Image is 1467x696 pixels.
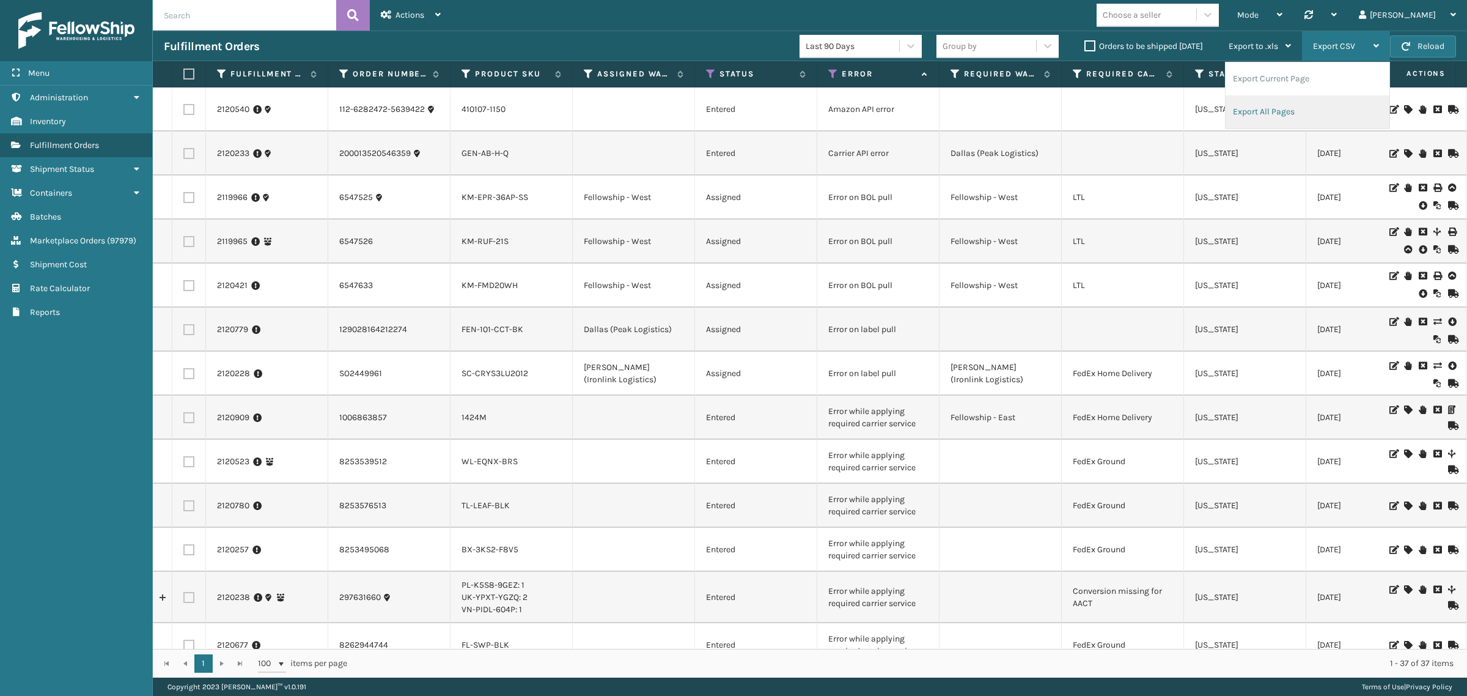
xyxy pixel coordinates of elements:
[1448,183,1455,192] i: Upload BOL
[695,87,817,131] td: Entered
[217,235,248,248] a: 2119965
[167,678,306,696] p: Copyright 2023 [PERSON_NAME]™ v 1.0.191
[1086,68,1160,80] label: Required Carrier Service
[1433,405,1441,414] i: Cancel Fulfillment Order
[1362,683,1404,691] a: Terms of Use
[461,280,518,291] a: KM-FMD20WH
[217,368,250,380] a: 2120228
[1433,450,1441,458] i: Cancel Fulfillment Order
[1306,176,1428,220] td: [DATE]
[1419,641,1426,650] i: On Hold
[461,324,523,335] a: FEN-101-CCT-BK
[461,148,509,158] a: GEN-AB-H-Q
[943,40,977,53] div: Group by
[339,412,387,424] a: 1006863857
[1389,317,1397,326] i: Edit
[939,264,1062,308] td: Fellowship - West
[1389,502,1397,510] i: Edit
[573,220,695,264] td: Fellowship - West
[258,657,276,670] span: 100
[339,191,373,204] a: 6547525
[1389,546,1397,554] i: Edit
[1389,585,1397,594] i: Edit
[1433,149,1441,158] i: Cancel Fulfillment Order
[1448,546,1455,554] i: Mark as Shipped
[217,280,248,292] a: 2120421
[817,264,939,308] td: Error on BOL pull
[1419,502,1426,510] i: On Hold
[1448,601,1455,610] i: Mark as Shipped
[1389,405,1397,414] i: Edit
[695,528,817,572] td: Entered
[107,235,136,246] span: ( 97979 )
[719,68,793,80] label: Status
[939,131,1062,176] td: Dallas (Peak Logistics)
[1433,361,1441,370] i: Change shipping
[1448,245,1455,254] i: Mark as Shipped
[461,236,509,246] a: KM-RUF-21S
[573,308,695,352] td: Dallas (Peak Logistics)
[1184,264,1306,308] td: [US_STATE]
[1433,317,1441,326] i: Change shipping
[1419,243,1426,256] i: Pull BOL
[395,10,424,20] span: Actions
[461,604,522,615] a: VN-PIDL-604P: 1
[1448,149,1455,158] i: Mark as Shipped
[1448,201,1455,210] i: Mark as Shipped
[964,68,1038,80] label: Required Warehouse
[1433,546,1441,554] i: Cancel Fulfillment Order
[339,544,389,556] a: 8253495068
[1448,289,1455,298] i: Mark as Shipped
[339,456,387,468] a: 8253539512
[217,591,250,604] a: 2120238
[817,308,939,352] td: Error on label pull
[30,235,105,246] span: Marketplace Orders
[1226,62,1389,95] li: Export Current Page
[30,116,66,127] span: Inventory
[1404,450,1411,458] i: Assign Carrier and Warehouse
[1306,131,1428,176] td: [DATE]
[817,176,939,220] td: Error on BOL pull
[597,68,671,80] label: Assigned Warehouse
[30,188,72,198] span: Containers
[1084,41,1203,51] label: Orders to be shipped [DATE]
[695,176,817,220] td: Assigned
[817,220,939,264] td: Error on BOL pull
[461,192,528,202] a: KM-EPR-36AP-SS
[1448,450,1455,458] i: Split Fulfillment Order
[939,176,1062,220] td: Fellowship - West
[1390,35,1456,57] button: Reload
[1448,105,1455,114] i: Mark as Shipped
[1433,183,1441,192] i: Print BOL
[1433,105,1441,114] i: Cancel Fulfillment Order
[1404,585,1411,594] i: Assign Carrier and Warehouse
[475,68,549,80] label: Product SKU
[1448,502,1455,510] i: Mark as Shipped
[1184,308,1306,352] td: [US_STATE]
[194,654,213,673] a: 1
[339,235,373,248] a: 6547526
[1184,176,1306,220] td: [US_STATE]
[817,528,939,572] td: Error while applying required carrier service
[806,40,900,53] div: Last 90 Days
[1404,228,1411,236] i: On Hold
[939,352,1062,396] td: [PERSON_NAME] (Ironlink Logistics)
[1404,272,1411,280] i: On Hold
[30,140,99,150] span: Fulfillment Orders
[1433,289,1441,298] i: Reoptimize
[695,220,817,264] td: Assigned
[1306,352,1428,396] td: [DATE]
[1419,450,1426,458] i: On Hold
[1389,149,1397,158] i: Edit
[1389,228,1397,236] i: Edit
[1419,317,1426,326] i: Cancel Fulfillment Order
[461,412,487,423] a: 1424M
[1062,484,1184,528] td: FedEx Ground
[217,412,249,424] a: 2120909
[1448,316,1455,328] i: Pull Label
[339,591,381,604] a: 297631660
[1237,10,1259,20] span: Mode
[339,103,425,116] a: 112-6282472-5639422
[1184,528,1306,572] td: [US_STATE]
[1419,287,1426,300] i: Pull BOL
